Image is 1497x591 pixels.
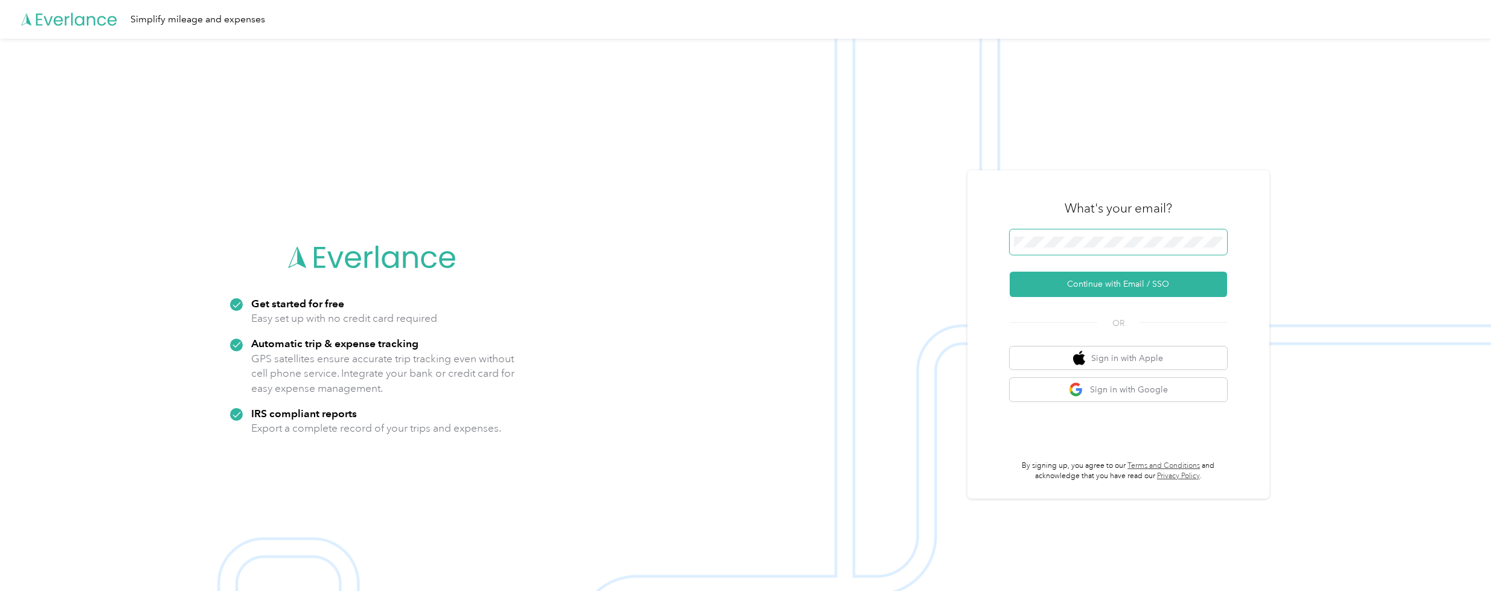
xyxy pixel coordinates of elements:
button: apple logoSign in with Apple [1010,347,1227,370]
a: Privacy Policy [1157,471,1200,481]
img: apple logo [1073,351,1085,366]
button: google logoSign in with Google [1010,378,1227,401]
strong: Automatic trip & expense tracking [251,337,418,350]
a: Terms and Conditions [1127,461,1200,470]
h3: What's your email? [1065,200,1172,217]
strong: IRS compliant reports [251,407,357,420]
button: Continue with Email / SSO [1010,272,1227,297]
strong: Get started for free [251,297,344,310]
p: Easy set up with no credit card required [251,311,437,326]
p: GPS satellites ensure accurate trip tracking even without cell phone service. Integrate your bank... [251,351,515,396]
p: By signing up, you agree to our and acknowledge that you have read our . [1010,461,1227,482]
div: Simplify mileage and expenses [130,12,265,27]
p: Export a complete record of your trips and expenses. [251,421,501,436]
span: OR [1097,317,1140,330]
img: google logo [1069,382,1084,397]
